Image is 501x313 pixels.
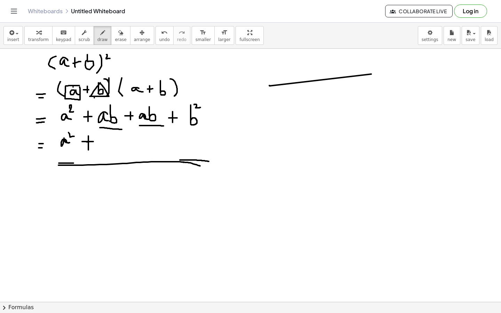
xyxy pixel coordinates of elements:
[177,37,186,42] span: redo
[75,26,94,45] button: scrub
[462,26,479,45] button: save
[422,37,438,42] span: settings
[161,29,168,37] i: undo
[196,37,211,42] span: smaller
[192,26,215,45] button: format_sizesmaller
[485,37,494,42] span: load
[24,26,53,45] button: transform
[159,37,170,42] span: undo
[454,5,487,18] button: Log in
[214,26,234,45] button: format_sizelarger
[56,37,71,42] span: keypad
[3,26,23,45] button: insert
[115,37,126,42] span: erase
[447,37,456,42] span: new
[391,8,447,14] span: Collaborate Live
[8,6,19,17] button: Toggle navigation
[236,26,263,45] button: fullscreen
[134,37,150,42] span: arrange
[52,26,75,45] button: keyboardkeypad
[200,29,206,37] i: format_size
[60,29,67,37] i: keyboard
[156,26,174,45] button: undoundo
[94,26,112,45] button: draw
[111,26,130,45] button: erase
[28,8,63,15] a: Whiteboards
[466,37,475,42] span: save
[173,26,190,45] button: redoredo
[418,26,442,45] button: settings
[481,26,498,45] button: load
[385,5,453,17] button: Collaborate Live
[28,37,49,42] span: transform
[221,29,228,37] i: format_size
[178,29,185,37] i: redo
[444,26,460,45] button: new
[97,37,108,42] span: draw
[218,37,230,42] span: larger
[130,26,154,45] button: arrange
[7,37,19,42] span: insert
[239,37,260,42] span: fullscreen
[79,37,90,42] span: scrub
